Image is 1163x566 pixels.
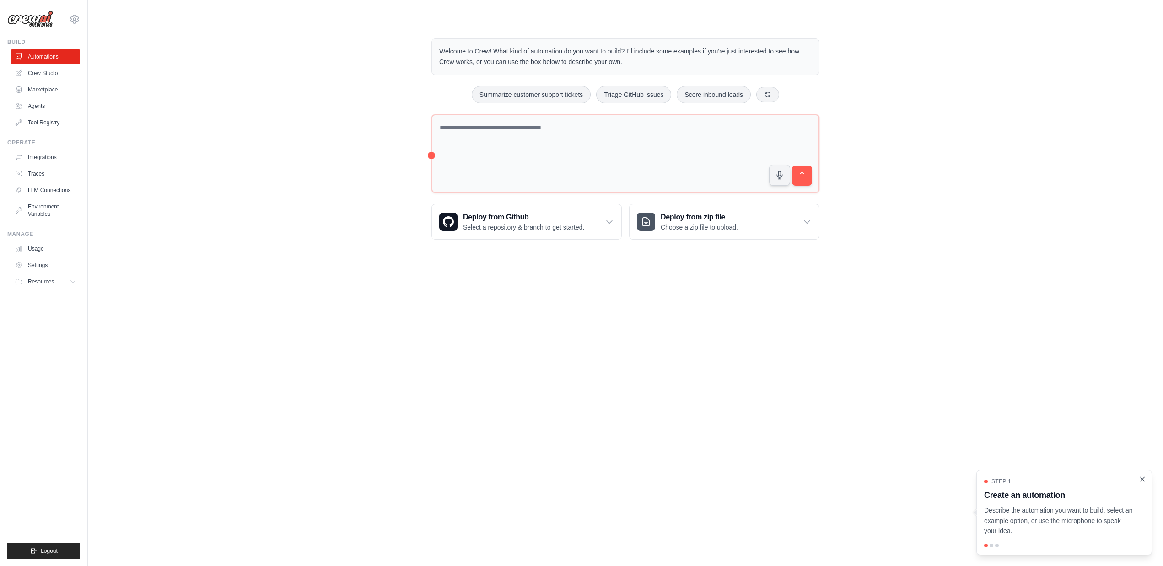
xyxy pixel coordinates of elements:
button: Close walkthrough [1139,475,1146,483]
p: Choose a zip file to upload. [661,223,738,232]
div: Build [7,38,80,46]
a: Usage [11,241,80,256]
a: Environment Variables [11,199,80,221]
p: Describe the automation you want to build, select an example option, or use the microphone to spe... [984,505,1133,536]
iframe: Chat Widget [1117,522,1163,566]
button: Score inbound leads [677,86,751,103]
button: Resources [11,274,80,289]
a: Traces [11,166,80,181]
p: Welcome to Crew! What kind of automation do you want to build? I'll include some examples if you'... [439,46,812,67]
button: Triage GitHub issues [596,86,671,103]
h3: Deploy from zip file [661,212,738,223]
button: Logout [7,543,80,559]
a: Crew Studio [11,66,80,80]
button: Summarize customer support tickets [472,86,591,103]
p: Select a repository & branch to get started. [463,223,584,232]
a: LLM Connections [11,183,80,198]
span: Step 1 [991,478,1011,485]
div: Manage [7,230,80,238]
a: Tool Registry [11,115,80,130]
div: Operate [7,139,80,146]
a: Settings [11,258,80,272]
span: Logout [41,547,58,555]
a: Agents [11,99,80,113]
a: Automations [11,49,80,64]
a: Integrations [11,150,80,165]
h3: Create an automation [984,489,1133,502]
img: Logo [7,11,53,28]
h3: Deploy from Github [463,212,584,223]
a: Marketplace [11,82,80,97]
span: Resources [28,278,54,285]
